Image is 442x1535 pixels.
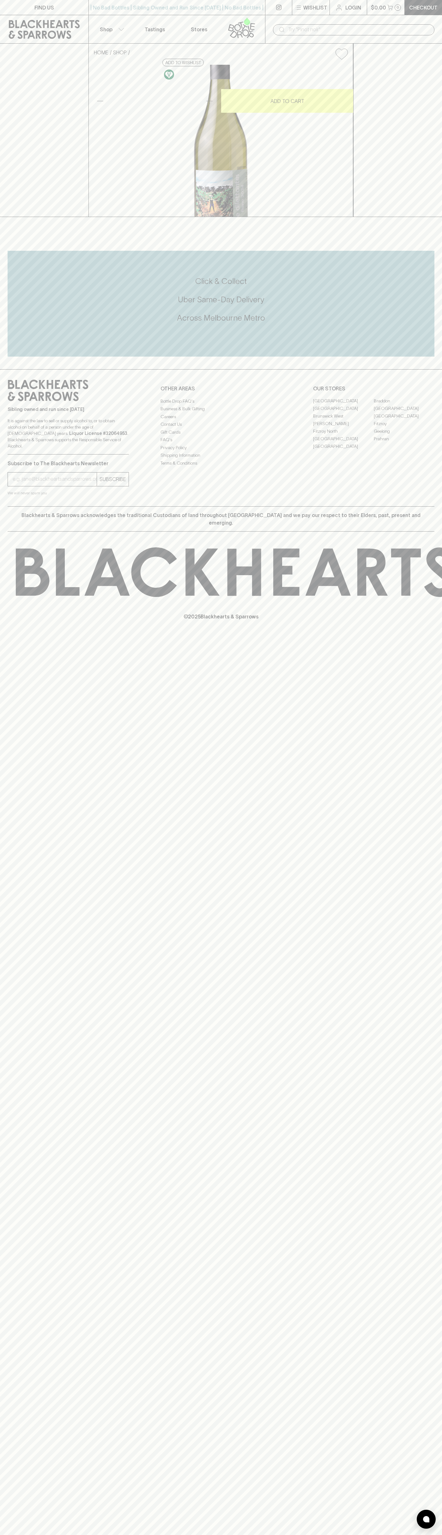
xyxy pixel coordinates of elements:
[371,4,386,11] p: $0.00
[8,251,434,357] div: Call to action block
[270,97,304,105] p: ADD TO CART
[8,276,434,286] h5: Click & Collect
[374,405,434,412] a: [GEOGRAPHIC_DATA]
[145,26,165,33] p: Tastings
[313,412,374,420] a: Brunswick West
[164,69,174,80] img: Vegan
[100,26,112,33] p: Shop
[313,385,434,392] p: OUR STORES
[160,452,282,459] a: Shipping Information
[333,46,350,62] button: Add to wishlist
[12,511,430,527] p: Blackhearts & Sparrows acknowledges the traditional Custodians of land throughout [GEOGRAPHIC_DAT...
[191,26,207,33] p: Stores
[162,68,176,81] a: Made without the use of any animal products.
[133,15,177,43] a: Tastings
[288,25,429,35] input: Try "Pinot noir"
[89,15,133,43] button: Shop
[8,313,434,323] h5: Across Melbourne Metro
[160,405,282,413] a: Business & Bulk Gifting
[423,1516,429,1522] img: bubble-icon
[313,435,374,443] a: [GEOGRAPHIC_DATA]
[313,420,374,428] a: [PERSON_NAME]
[160,385,282,392] p: OTHER AREAS
[397,6,399,9] p: 0
[374,412,434,420] a: [GEOGRAPHIC_DATA]
[160,428,282,436] a: Gift Cards
[89,65,353,217] img: 40954.png
[162,59,204,66] button: Add to wishlist
[113,50,127,55] a: SHOP
[94,50,108,55] a: HOME
[100,475,126,483] p: SUBSCRIBE
[409,4,438,11] p: Checkout
[160,397,282,405] a: Bottle Drop FAQ's
[8,460,129,467] p: Subscribe to The Blackhearts Newsletter
[69,431,127,436] strong: Liquor License #32064953
[34,4,54,11] p: FIND US
[221,89,353,113] button: ADD TO CART
[313,397,374,405] a: [GEOGRAPHIC_DATA]
[8,418,129,449] p: It is against the law to sell or supply alcohol to, or to obtain alcohol on behalf of a person un...
[97,473,129,486] button: SUBSCRIBE
[177,15,221,43] a: Stores
[313,443,374,450] a: [GEOGRAPHIC_DATA]
[8,490,129,496] p: We will never spam you
[303,4,327,11] p: Wishlist
[374,420,434,428] a: Fitzroy
[345,4,361,11] p: Login
[8,406,129,412] p: Sibling owned and run since [DATE]
[160,444,282,451] a: Privacy Policy
[160,413,282,420] a: Careers
[313,405,374,412] a: [GEOGRAPHIC_DATA]
[374,435,434,443] a: Prahran
[313,428,374,435] a: Fitzroy North
[8,294,434,305] h5: Uber Same-Day Delivery
[160,459,282,467] a: Terms & Conditions
[160,436,282,444] a: FAQ's
[160,421,282,428] a: Contact Us
[374,397,434,405] a: Braddon
[374,428,434,435] a: Geelong
[13,474,97,484] input: e.g. jane@blackheartsandsparrows.com.au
